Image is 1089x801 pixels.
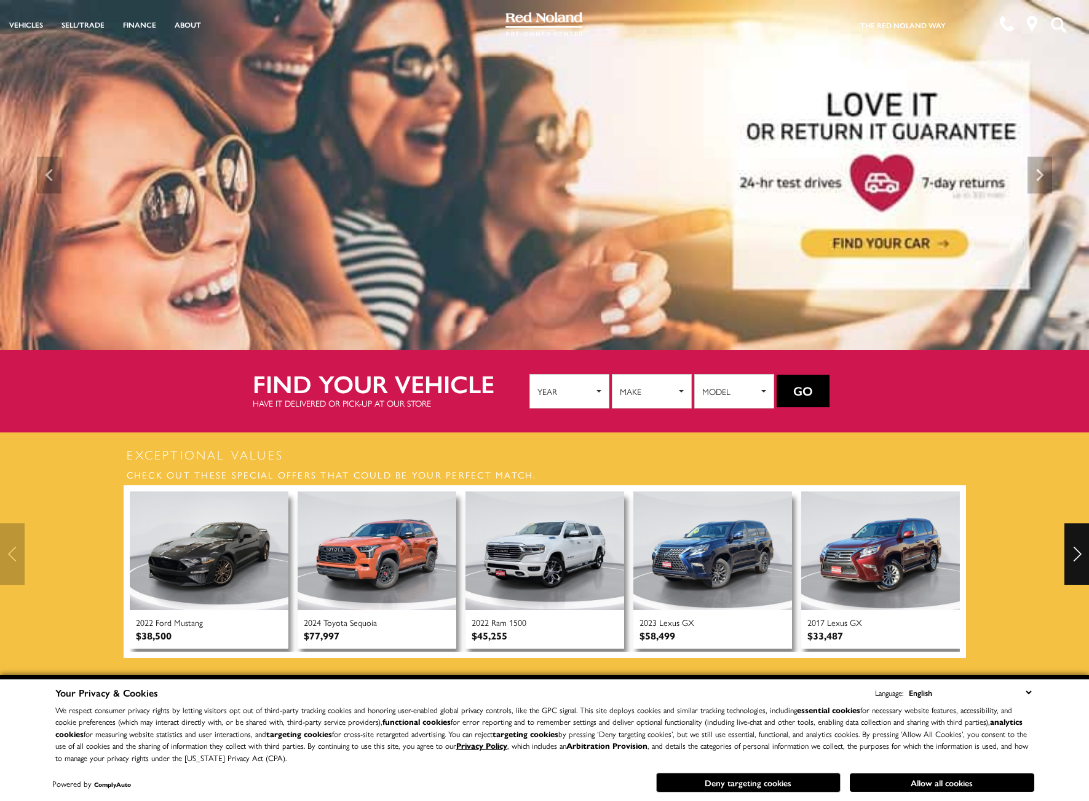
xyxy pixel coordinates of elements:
[304,616,321,628] span: 2024
[55,704,1034,764] p: We respect consumer privacy rights by letting visitors opt out of third-party tracking cookies an...
[640,628,675,643] div: $58,499
[620,382,676,400] span: Make
[94,780,131,789] a: ComplyAuto
[801,491,960,611] img: Used 2017 Lexus GX 460 With Navigation & 4WD
[1046,1,1071,49] button: Open the search field
[174,616,203,628] span: Mustang
[298,491,456,649] a: Used 2024 Toyota Sequoia TRD Pro With Navigation & 4WD 2024 Toyota Sequoia $77,997
[156,616,172,628] span: Ford
[493,728,558,740] strong: targeting cookies
[509,616,526,628] span: 1500
[253,397,529,409] p: Have it delivered or pick-up at our store
[465,491,624,611] img: Used 2022 Ram 1500 Laramie Longhorn With Navigation & 4WD
[682,616,694,628] span: GX
[382,716,451,727] strong: functional cookies
[124,445,966,464] h2: Exceptional Values
[850,616,862,628] span: GX
[807,628,843,643] div: $33,487
[55,716,1023,740] strong: analytics cookies
[807,616,825,628] span: 2017
[37,157,61,193] div: Previous
[52,780,131,788] div: Powered by
[253,370,529,397] h2: Find your vehicle
[298,491,456,611] img: Used 2024 Toyota Sequoia TRD Pro With Navigation & 4WD
[659,616,679,628] span: Lexus
[1028,157,1052,193] div: Next
[55,686,158,700] span: Your Privacy & Cookies
[566,740,647,751] strong: Arbitration Provision
[505,17,583,29] a: Red Noland Pre-Owned
[906,686,1034,700] select: Language Select
[633,491,792,649] a: Used 2023 Lexus GX 460 With Navigation & 4WD 2023 Lexus GX $58,499
[304,628,339,643] div: $77,997
[612,374,692,408] button: Make
[465,491,624,649] a: Used 2022 Ram 1500 Laramie Longhorn With Navigation & 4WD 2022 Ram 1500 $45,255
[633,491,792,611] img: Used 2023 Lexus GX 460 With Navigation & 4WD
[130,491,288,611] img: Used 2022 Ford Mustang GT Premium With Navigation
[456,740,507,751] a: Privacy Policy
[777,375,830,408] button: Go
[266,728,332,740] strong: targeting cookies
[827,616,847,628] span: Lexus
[694,374,774,408] button: Model
[537,382,593,400] span: Year
[124,464,966,485] h3: Check out these special offers that could be your perfect match.
[850,773,1034,792] button: Allow all cookies
[136,616,153,628] span: 2022
[472,616,489,628] span: 2022
[472,628,507,643] div: $45,255
[801,491,960,649] a: Used 2017 Lexus GX 460 With Navigation & 4WD 2017 Lexus GX $33,487
[505,12,583,37] img: Red Noland Pre-Owned
[875,689,903,697] div: Language:
[656,773,841,792] button: Deny targeting cookies
[136,628,172,643] div: $38,500
[130,491,288,649] a: Used 2022 Ford Mustang GT Premium With Navigation 2022 Ford Mustang $38,500
[702,382,758,400] span: Model
[860,20,946,31] a: The Red Noland Way
[797,704,860,716] strong: essential cookies
[529,374,609,408] button: Year
[350,616,377,628] span: Sequoia
[1064,523,1089,585] div: Next
[640,616,657,628] span: 2023
[323,616,347,628] span: Toyota
[491,616,507,628] span: Ram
